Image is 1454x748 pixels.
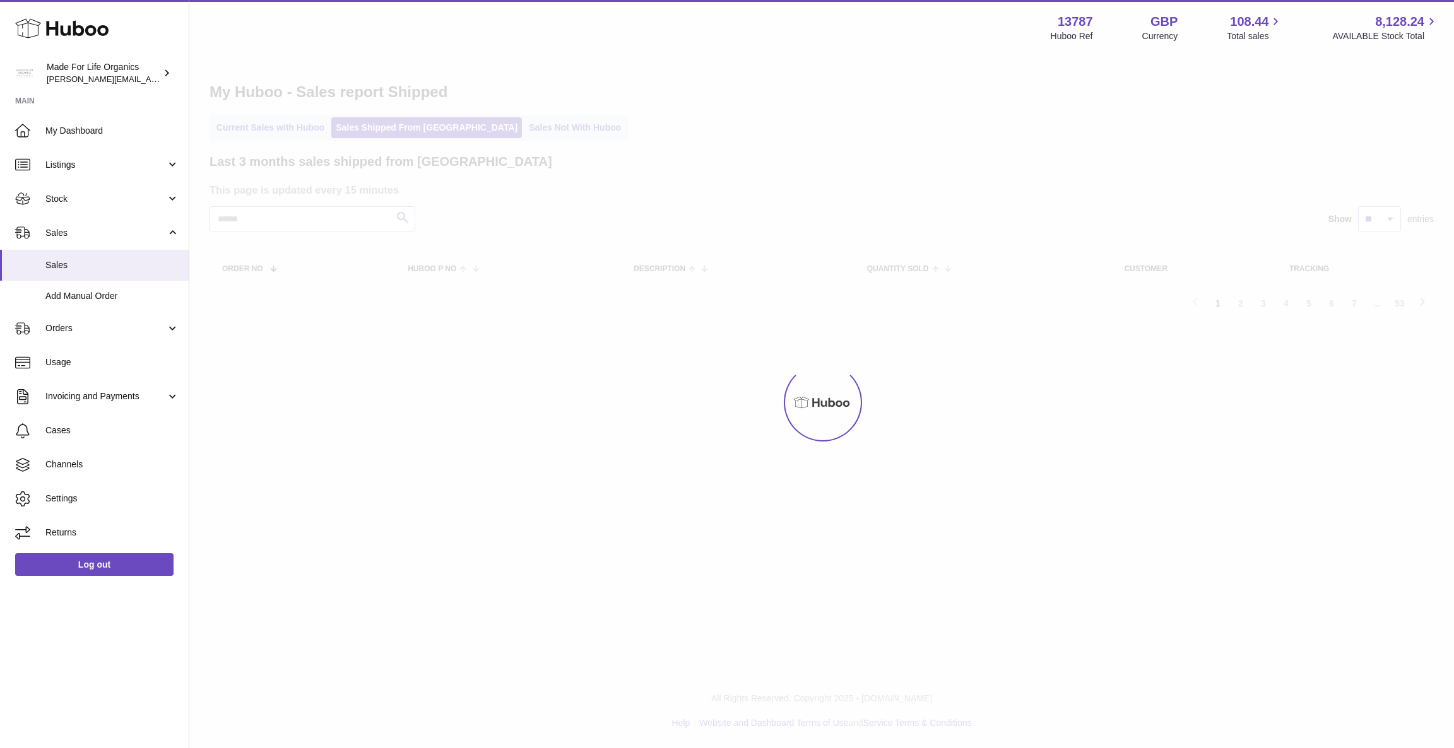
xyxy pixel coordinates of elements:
span: Orders [45,322,166,334]
span: AVAILABLE Stock Total [1332,30,1439,42]
span: Channels [45,459,179,470]
span: Usage [45,356,179,368]
span: Returns [45,527,179,539]
div: Huboo Ref [1051,30,1093,42]
a: 8,128.24 AVAILABLE Stock Total [1332,13,1439,42]
span: Sales [45,227,166,239]
span: Settings [45,493,179,505]
span: [PERSON_NAME][EMAIL_ADDRESS][PERSON_NAME][DOMAIN_NAME] [47,74,321,84]
span: 108.44 [1230,13,1268,30]
img: geoff.winwood@madeforlifeorganics.com [15,64,34,83]
span: Invoicing and Payments [45,390,166,402]
span: Add Manual Order [45,290,179,302]
span: Cases [45,424,179,436]
span: Stock [45,193,166,205]
span: Listings [45,159,166,171]
span: Total sales [1227,30,1283,42]
span: 8,128.24 [1375,13,1424,30]
strong: 13787 [1058,13,1093,30]
div: Made For Life Organics [47,61,160,85]
span: My Dashboard [45,125,179,137]
div: Currency [1142,30,1178,42]
span: Sales [45,259,179,271]
strong: GBP [1150,13,1178,30]
a: 108.44 Total sales [1227,13,1283,42]
a: Log out [15,553,174,576]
